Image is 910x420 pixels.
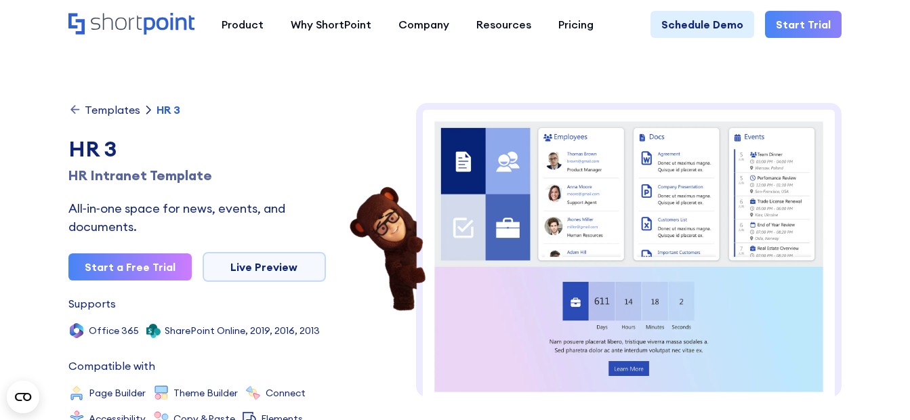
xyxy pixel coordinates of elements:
[385,11,463,38] a: Company
[842,355,910,420] iframe: Chat Widget
[68,360,155,371] div: Compatible with
[68,133,326,165] div: HR 3
[68,13,194,36] a: Home
[208,11,277,38] a: Product
[173,388,238,398] div: Theme Builder
[291,16,371,33] div: Why ShortPoint
[68,298,116,309] div: Supports
[650,11,754,38] a: Schedule Demo
[85,104,140,115] div: Templates
[222,16,264,33] div: Product
[68,253,192,280] a: Start a Free Trial
[765,11,842,38] a: Start Trial
[68,165,326,186] h1: HR Intranet Template
[463,11,545,38] a: Resources
[266,388,306,398] div: Connect
[165,326,320,335] div: SharePoint Online, 2019, 2016, 2013
[545,11,607,38] a: Pricing
[203,252,326,282] a: Live Preview
[7,381,39,413] button: Open CMP widget
[558,16,594,33] div: Pricing
[398,16,449,33] div: Company
[89,326,139,335] div: Office 365
[476,16,531,33] div: Resources
[68,103,140,117] a: Templates
[68,199,326,236] div: All‑in‑one space for news, events, and documents.
[157,104,180,115] div: HR 3
[277,11,385,38] a: Why ShortPoint
[89,388,146,398] div: Page Builder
